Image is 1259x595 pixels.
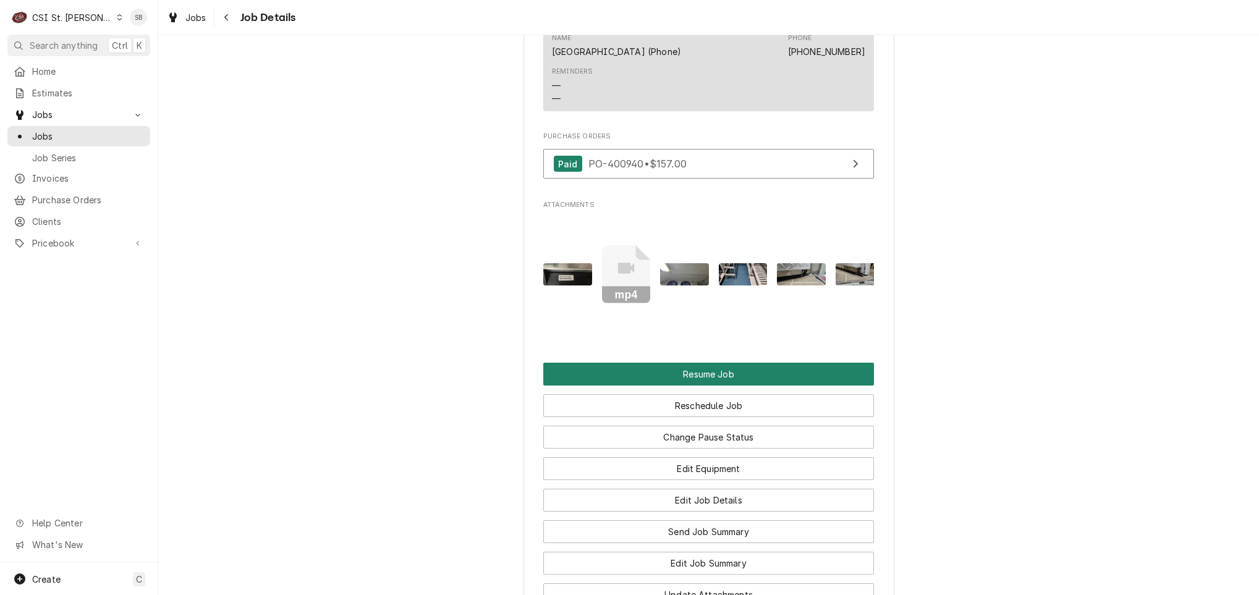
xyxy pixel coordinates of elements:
span: Pricebook [32,237,125,250]
a: Purchase Orders [7,190,150,210]
button: Edit Equipment [543,457,874,480]
a: Home [7,61,150,82]
span: Attachments [543,200,874,210]
div: SB [130,9,147,26]
span: Ctrl [112,39,128,52]
div: Button Group Row [543,512,874,543]
span: Clients [32,215,144,228]
div: — [552,92,561,105]
a: Clients [7,211,150,232]
div: Button Group Row [543,543,874,575]
span: Job Series [32,151,144,164]
button: Change Pause Status [543,426,874,449]
a: Go to What's New [7,534,150,555]
img: 1gxmPCBnQ4yzcONpxi5x [719,263,768,285]
div: Button Group Row [543,363,874,386]
div: Name [552,33,572,43]
div: Attachments [543,200,874,337]
div: Reminders [552,67,593,104]
span: Purchase Orders [32,193,144,206]
div: Reminders [552,67,593,77]
div: Phone [788,33,812,43]
div: Paid [554,156,582,172]
button: Edit Job Summary [543,552,874,575]
button: mp4 [602,222,651,327]
div: Name [552,33,681,58]
div: — [552,79,561,92]
div: [GEOGRAPHIC_DATA] (Phone) [552,45,681,58]
div: Contact [543,27,874,111]
div: Phone [788,33,865,58]
span: K [137,39,142,52]
div: Button Group Row [543,449,874,480]
span: Job Details [237,9,296,26]
span: Jobs [185,11,206,24]
a: Jobs [7,126,150,146]
div: Shayla Bell's Avatar [130,9,147,26]
button: Send Job Summary [543,520,874,543]
button: Edit Job Details [543,489,874,512]
span: Search anything [30,39,98,52]
span: Jobs [32,108,125,121]
span: What's New [32,538,143,551]
a: Job Series [7,148,150,168]
div: CSI St. [PERSON_NAME] [32,11,112,24]
div: Client Contact List [543,27,874,117]
span: Create [32,574,61,584]
span: Jobs [32,130,144,143]
img: VV0JULHoQ6yvhAdXMxAK [660,263,709,285]
a: Go to Pricebook [7,233,150,253]
span: Invoices [32,172,144,185]
button: Search anythingCtrlK [7,35,150,56]
div: Button Group Row [543,480,874,512]
a: Invoices [7,168,150,188]
a: Estimates [7,83,150,103]
span: Purchase Orders [543,132,874,141]
img: OS54ulEoTbWHzMIbzkZP [836,263,884,285]
span: C [136,573,142,586]
img: Cgu1MAdgSGaNtXHrxGuF [777,263,826,285]
div: Purchase Orders [543,132,874,185]
span: Estimates [32,87,144,99]
span: PO-400940 • $157.00 [588,158,687,170]
div: Button Group Row [543,386,874,417]
button: Reschedule Job [543,394,874,417]
div: Client Contact [543,15,874,117]
a: Go to Help Center [7,513,150,533]
span: Home [32,65,144,78]
div: Button Group Row [543,417,874,449]
span: Attachments [543,212,874,337]
div: C [11,9,28,26]
a: View Purchase Order [543,149,874,179]
img: VygplXRi2YsDx9voWZzA [543,263,592,285]
a: Jobs [162,7,211,28]
button: Navigate back [217,7,237,27]
a: Go to Jobs [7,104,150,125]
button: Resume Job [543,363,874,386]
span: Help Center [32,517,143,530]
div: CSI St. Louis's Avatar [11,9,28,26]
a: [PHONE_NUMBER] [788,46,865,57]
